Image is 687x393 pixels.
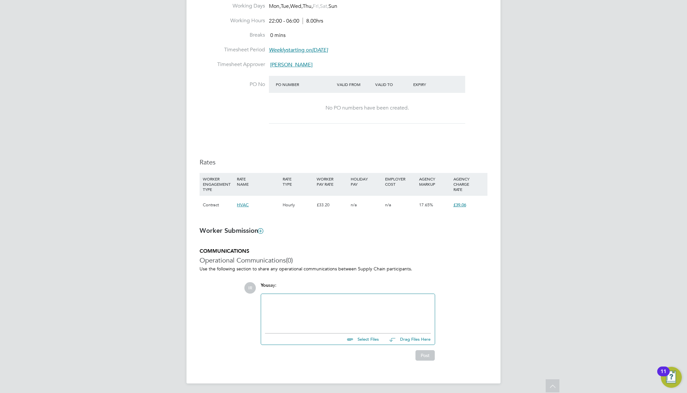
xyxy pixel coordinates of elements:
[261,282,435,294] div: say:
[315,173,349,190] div: WORKER PAY RATE
[281,3,290,9] span: Tue,
[237,202,249,208] span: HVAC
[351,202,357,208] span: n/a
[385,202,391,208] span: n/a
[200,3,265,9] label: Working Days
[269,3,281,9] span: Mon,
[374,78,412,90] div: Valid To
[200,17,265,24] label: Working Hours
[201,173,235,195] div: WORKER ENGAGEMENT TYPE
[274,78,335,90] div: PO Number
[303,18,323,24] span: 8.00hrs
[261,282,269,288] span: You
[200,266,487,272] p: Use the following section to share any operational communications between Supply Chain participants.
[281,196,315,214] div: Hourly
[320,3,328,9] span: Sat,
[270,32,286,39] span: 0 mins
[313,3,320,9] span: Fri,
[275,105,459,111] div: No PO numbers have been created.
[286,256,293,265] span: (0)
[328,3,337,9] span: Sun
[383,173,417,190] div: EMPLOYER COST
[200,158,487,166] h3: Rates
[312,47,328,53] em: [DATE]
[415,350,435,361] button: Post
[384,333,431,346] button: Drag Files Here
[335,78,374,90] div: Valid From
[315,196,349,214] div: £33.20
[200,248,487,255] h5: COMMUNICATIONS
[200,61,265,68] label: Timesheet Approver
[269,47,286,53] em: Weekly
[269,18,323,25] div: 22:00 - 06:00
[419,202,433,208] span: 17.65%
[303,3,313,9] span: Thu,
[200,81,265,88] label: PO No
[417,173,451,190] div: AGENCY MARKUP
[453,202,466,208] span: £39.06
[281,173,315,190] div: RATE TYPE
[661,367,682,388] button: Open Resource Center, 11 new notifications
[412,78,450,90] div: Expiry
[200,227,263,234] b: Worker Submission
[270,61,312,68] span: [PERSON_NAME]
[244,282,256,294] span: IR
[349,173,383,190] div: HOLIDAY PAY
[200,256,487,265] h3: Operational Communications
[661,371,666,380] div: 11
[269,47,328,53] span: starting on
[235,173,281,190] div: RATE NAME
[200,32,265,39] label: Breaks
[290,3,303,9] span: Wed,
[201,196,235,214] div: Contract
[452,173,486,195] div: AGENCY CHARGE RATE
[200,46,265,53] label: Timesheet Period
